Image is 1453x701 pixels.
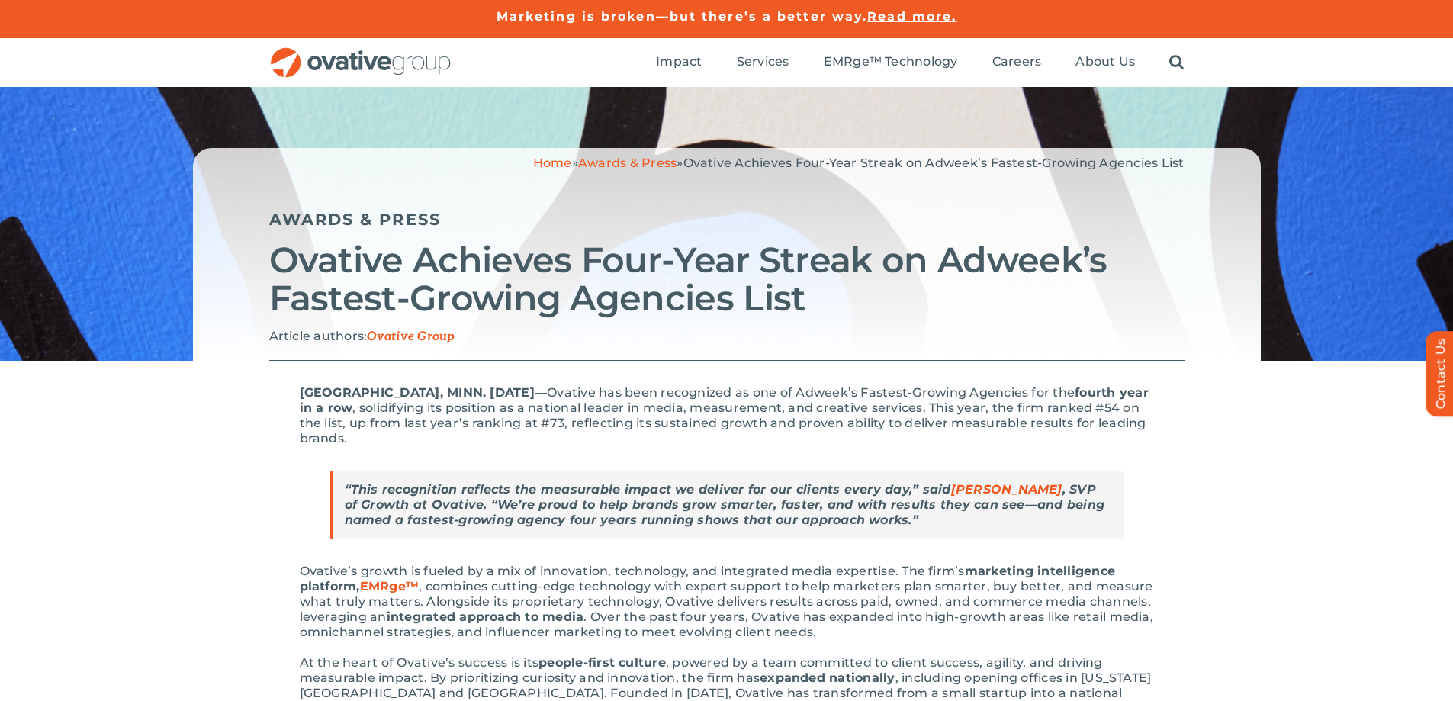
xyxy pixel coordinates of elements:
span: , combines cutting-edge technology with expert support to help marketers plan smarter, buy better... [300,579,1153,624]
a: Awards & Press [578,156,677,170]
span: Careers [992,54,1042,69]
a: About Us [1075,54,1135,71]
a: Awards & Press [269,210,441,229]
p: Article authors: [269,329,1185,345]
span: Ovative’s growth is fueled by a mix of innovation, technology, and integrated media expertise. Th... [300,564,965,578]
span: EMRge™ Technology [824,54,958,69]
span: Ovative Achieves Four-Year Streak on Adweek’s Fastest-Growing Agencies List [683,156,1185,170]
span: integrated approach to media [387,609,584,624]
span: [GEOGRAPHIC_DATA], MINN. [DATE] [300,385,535,400]
a: Marketing is broken—but there’s a better way. [497,9,868,24]
span: marketing intelligence platform, [300,564,1115,593]
a: Search [1169,54,1184,71]
h2: Ovative Achieves Four-Year Streak on Adweek’s Fastest-Growing Agencies List [269,241,1185,317]
a: [PERSON_NAME] [951,482,1062,497]
span: people-first culture [538,655,666,670]
span: At the heart of Ovative’s success is its [300,655,539,670]
strong: “This recognition reflects the measurable impact we deliver for our clients every day,” said , SV... [345,482,1105,527]
span: About Us [1075,54,1135,69]
span: fourth year in a row [300,385,1149,415]
a: EMRge™ [360,579,419,593]
span: , solidifying its position as a national leader in media, measurement, and creative services. Thi... [300,400,1146,445]
span: Ovative Group [367,330,455,344]
a: Home [533,156,572,170]
a: Read more. [867,9,956,24]
span: Impact [656,54,702,69]
span: . Over the past four years, Ovative has expanded into high-growth areas like retail media, omnich... [300,609,1153,639]
span: , powered by a team committed to client success, agility, and driving measurable impact. By prior... [300,655,1103,685]
span: Services [737,54,789,69]
a: Careers [992,54,1042,71]
span: » » [533,156,1185,170]
span: Ovative has been recognized as one of Adweek’s Fastest-Growing Agencies for the [547,385,1075,400]
span: expanded nationally [760,670,895,685]
a: Impact [656,54,702,71]
nav: Menu [656,38,1184,87]
span: — [535,385,547,400]
a: OG_Full_horizontal_RGB [269,46,452,60]
a: Services [737,54,789,71]
a: EMRge™ Technology [824,54,958,71]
